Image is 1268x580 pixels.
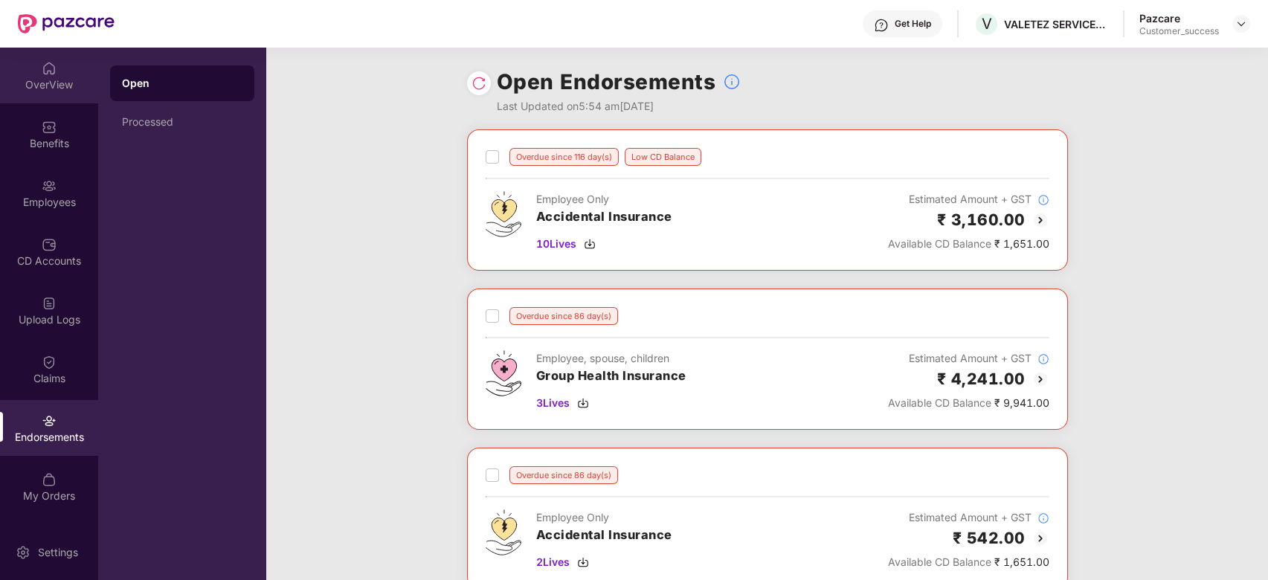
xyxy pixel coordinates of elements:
[888,554,1049,570] div: ₹ 1,651.00
[497,98,741,115] div: Last Updated on 5:54 am[DATE]
[1004,17,1108,31] div: VALETEZ SERVICES PRIVATE LIMITED
[1037,512,1049,524] img: svg+xml;base64,PHN2ZyBpZD0iSW5mb18tXzMyeDMyIiBkYXRhLW5hbWU9IkluZm8gLSAzMngzMiIgeG1sbnM9Imh0dHA6Ly...
[42,413,57,428] img: svg+xml;base64,PHN2ZyBpZD0iRW5kb3JzZW1lbnRzIiB4bWxucz0iaHR0cDovL3d3dy53My5vcmcvMjAwMC9zdmciIHdpZH...
[888,237,991,250] span: Available CD Balance
[509,466,618,484] div: Overdue since 86 day(s)
[16,545,30,560] img: svg+xml;base64,PHN2ZyBpZD0iU2V0dGluZy0yMHgyMCIgeG1sbnM9Imh0dHA6Ly93d3cudzMub3JnLzIwMDAvc3ZnIiB3aW...
[536,236,576,252] span: 10 Lives
[1032,370,1049,388] img: svg+xml;base64,PHN2ZyBpZD0iQmFjay0yMHgyMCIgeG1sbnM9Imh0dHA6Ly93d3cudzMub3JnLzIwMDAvc3ZnIiB3aWR0aD...
[486,509,521,555] img: svg+xml;base64,PHN2ZyB4bWxucz0iaHR0cDovL3d3dy53My5vcmcvMjAwMC9zdmciIHdpZHRoPSI0OS4zMjEiIGhlaWdodD...
[536,350,686,367] div: Employee, spouse, children
[577,556,589,568] img: svg+xml;base64,PHN2ZyBpZD0iRG93bmxvYWQtMzJ4MzIiIHhtbG5zPSJodHRwOi8vd3d3LnczLm9yZy8yMDAwL3N2ZyIgd2...
[509,307,618,325] div: Overdue since 86 day(s)
[42,237,57,252] img: svg+xml;base64,PHN2ZyBpZD0iQ0RfQWNjb3VudHMiIGRhdGEtbmFtZT0iQ0QgQWNjb3VudHMiIHhtbG5zPSJodHRwOi8vd3...
[953,526,1026,550] h2: ₹ 542.00
[536,191,672,207] div: Employee Only
[509,148,619,166] div: Overdue since 116 day(s)
[982,15,992,33] span: V
[1139,25,1219,37] div: Customer_success
[536,526,672,545] h3: Accidental Insurance
[42,178,57,193] img: svg+xml;base64,PHN2ZyBpZD0iRW1wbG95ZWVzIiB4bWxucz0iaHR0cDovL3d3dy53My5vcmcvMjAwMC9zdmciIHdpZHRoPS...
[888,191,1049,207] div: Estimated Amount + GST
[536,367,686,386] h3: Group Health Insurance
[536,395,570,411] span: 3 Lives
[42,355,57,370] img: svg+xml;base64,PHN2ZyBpZD0iQ2xhaW0iIHhtbG5zPSJodHRwOi8vd3d3LnczLm9yZy8yMDAwL3N2ZyIgd2lkdGg9IjIwIi...
[584,238,596,250] img: svg+xml;base64,PHN2ZyBpZD0iRG93bmxvYWQtMzJ4MzIiIHhtbG5zPSJodHRwOi8vd3d3LnczLm9yZy8yMDAwL3N2ZyIgd2...
[42,472,57,487] img: svg+xml;base64,PHN2ZyBpZD0iTXlfT3JkZXJzIiBkYXRhLW5hbWU9Ik15IE9yZGVycyIgeG1sbnM9Imh0dHA6Ly93d3cudz...
[42,296,57,311] img: svg+xml;base64,PHN2ZyBpZD0iVXBsb2FkX0xvZ3MiIGRhdGEtbmFtZT0iVXBsb2FkIExvZ3MiIHhtbG5zPSJodHRwOi8vd3...
[536,554,570,570] span: 2 Lives
[937,207,1026,232] h2: ₹ 3,160.00
[723,73,741,91] img: svg+xml;base64,PHN2ZyBpZD0iSW5mb18tXzMyeDMyIiBkYXRhLW5hbWU9IkluZm8gLSAzMngzMiIgeG1sbnM9Imh0dHA6Ly...
[1037,353,1049,365] img: svg+xml;base64,PHN2ZyBpZD0iSW5mb18tXzMyeDMyIiBkYXRhLW5hbWU9IkluZm8gLSAzMngzMiIgeG1sbnM9Imh0dHA6Ly...
[625,148,701,166] div: Low CD Balance
[895,18,931,30] div: Get Help
[497,65,716,98] h1: Open Endorsements
[18,14,115,33] img: New Pazcare Logo
[1235,18,1247,30] img: svg+xml;base64,PHN2ZyBpZD0iRHJvcGRvd24tMzJ4MzIiIHhtbG5zPSJodHRwOi8vd3d3LnczLm9yZy8yMDAwL3N2ZyIgd2...
[888,555,991,568] span: Available CD Balance
[888,396,991,409] span: Available CD Balance
[937,367,1026,391] h2: ₹ 4,241.00
[42,61,57,76] img: svg+xml;base64,PHN2ZyBpZD0iSG9tZSIgeG1sbnM9Imh0dHA6Ly93d3cudzMub3JnLzIwMDAvc3ZnIiB3aWR0aD0iMjAiIG...
[486,191,521,237] img: svg+xml;base64,PHN2ZyB4bWxucz0iaHR0cDovL3d3dy53My5vcmcvMjAwMC9zdmciIHdpZHRoPSI0OS4zMjEiIGhlaWdodD...
[536,509,672,526] div: Employee Only
[536,207,672,227] h3: Accidental Insurance
[1032,211,1049,229] img: svg+xml;base64,PHN2ZyBpZD0iQmFjay0yMHgyMCIgeG1sbnM9Imh0dHA6Ly93d3cudzMub3JnLzIwMDAvc3ZnIiB3aWR0aD...
[42,120,57,135] img: svg+xml;base64,PHN2ZyBpZD0iQmVuZWZpdHMiIHhtbG5zPSJodHRwOi8vd3d3LnczLm9yZy8yMDAwL3N2ZyIgd2lkdGg9Ij...
[888,509,1049,526] div: Estimated Amount + GST
[33,545,83,560] div: Settings
[1139,11,1219,25] div: Pazcare
[1037,194,1049,206] img: svg+xml;base64,PHN2ZyBpZD0iSW5mb18tXzMyeDMyIiBkYXRhLW5hbWU9IkluZm8gLSAzMngzMiIgeG1sbnM9Imh0dHA6Ly...
[472,76,486,91] img: svg+xml;base64,PHN2ZyBpZD0iUmVsb2FkLTMyeDMyIiB4bWxucz0iaHR0cDovL3d3dy53My5vcmcvMjAwMC9zdmciIHdpZH...
[122,76,242,91] div: Open
[888,395,1049,411] div: ₹ 9,941.00
[874,18,889,33] img: svg+xml;base64,PHN2ZyBpZD0iSGVscC0zMngzMiIgeG1sbnM9Imh0dHA6Ly93d3cudzMub3JnLzIwMDAvc3ZnIiB3aWR0aD...
[122,116,242,128] div: Processed
[888,236,1049,252] div: ₹ 1,651.00
[577,397,589,409] img: svg+xml;base64,PHN2ZyBpZD0iRG93bmxvYWQtMzJ4MzIiIHhtbG5zPSJodHRwOi8vd3d3LnczLm9yZy8yMDAwL3N2ZyIgd2...
[486,350,521,396] img: svg+xml;base64,PHN2ZyB4bWxucz0iaHR0cDovL3d3dy53My5vcmcvMjAwMC9zdmciIHdpZHRoPSI0Ny43MTQiIGhlaWdodD...
[888,350,1049,367] div: Estimated Amount + GST
[1032,529,1049,547] img: svg+xml;base64,PHN2ZyBpZD0iQmFjay0yMHgyMCIgeG1sbnM9Imh0dHA6Ly93d3cudzMub3JnLzIwMDAvc3ZnIiB3aWR0aD...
